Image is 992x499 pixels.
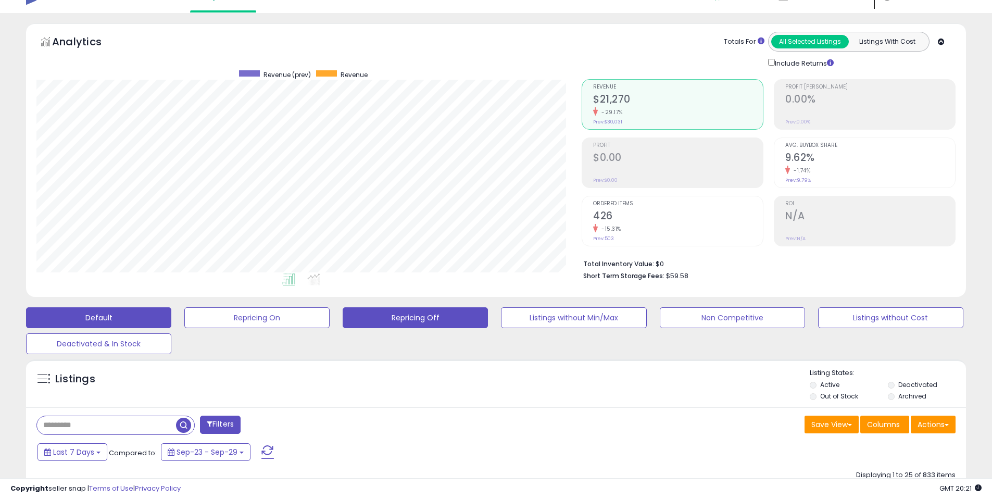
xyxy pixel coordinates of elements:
[785,152,955,166] h2: 9.62%
[501,307,646,328] button: Listings without Min/Max
[785,93,955,107] h2: 0.00%
[52,34,122,52] h5: Analytics
[856,470,956,480] div: Displaying 1 to 25 of 833 items
[939,483,982,493] span: 2025-10-7 20:21 GMT
[200,416,241,434] button: Filters
[109,448,157,458] span: Compared to:
[598,108,623,116] small: -29.17%
[760,57,846,69] div: Include Returns
[860,416,909,433] button: Columns
[818,307,963,328] button: Listings without Cost
[724,37,764,47] div: Totals For
[820,392,858,401] label: Out of Stock
[785,119,810,125] small: Prev: 0.00%
[593,177,618,183] small: Prev: $0.00
[785,84,955,90] span: Profit [PERSON_NAME]
[593,201,763,207] span: Ordered Items
[341,70,368,79] span: Revenue
[898,380,937,389] label: Deactivated
[89,483,133,493] a: Terms of Use
[771,35,849,48] button: All Selected Listings
[898,392,926,401] label: Archived
[184,307,330,328] button: Repricing On
[848,35,926,48] button: Listings With Cost
[583,259,654,268] b: Total Inventory Value:
[55,372,95,386] h5: Listings
[911,416,956,433] button: Actions
[10,483,48,493] strong: Copyright
[785,201,955,207] span: ROI
[593,119,622,125] small: Prev: $30,031
[53,447,94,457] span: Last 7 Days
[593,84,763,90] span: Revenue
[593,93,763,107] h2: $21,270
[867,419,900,430] span: Columns
[660,307,805,328] button: Non Competitive
[583,271,664,280] b: Short Term Storage Fees:
[598,225,621,233] small: -15.31%
[593,210,763,224] h2: 426
[135,483,181,493] a: Privacy Policy
[785,143,955,148] span: Avg. Buybox Share
[785,210,955,224] h2: N/A
[583,257,948,269] li: $0
[805,416,859,433] button: Save View
[343,307,488,328] button: Repricing Off
[810,368,966,378] p: Listing States:
[26,333,171,354] button: Deactivated & In Stock
[785,177,811,183] small: Prev: 9.79%
[593,143,763,148] span: Profit
[593,152,763,166] h2: $0.00
[666,271,688,281] span: $59.58
[10,484,181,494] div: seller snap | |
[820,380,839,389] label: Active
[785,235,806,242] small: Prev: N/A
[37,443,107,461] button: Last 7 Days
[26,307,171,328] button: Default
[177,447,237,457] span: Sep-23 - Sep-29
[790,167,810,174] small: -1.74%
[263,70,311,79] span: Revenue (prev)
[593,235,614,242] small: Prev: 503
[161,443,250,461] button: Sep-23 - Sep-29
